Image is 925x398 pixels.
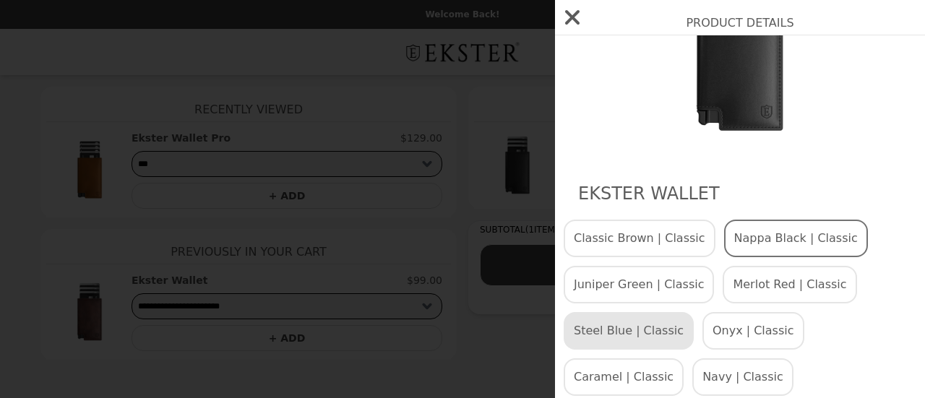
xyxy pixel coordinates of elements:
h2: Ekster Wallet [578,182,902,205]
button: Steel Blue | Classic [564,312,694,350]
button: Onyx | Classic [702,312,804,350]
button: Caramel | Classic [564,358,684,396]
button: Merlot Red | Classic [723,266,856,303]
button: Classic Brown | Classic [564,220,715,257]
button: Nappa Black | Classic [724,220,868,257]
button: Juniper Green | Classic [564,266,714,303]
button: Navy | Classic [692,358,793,396]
